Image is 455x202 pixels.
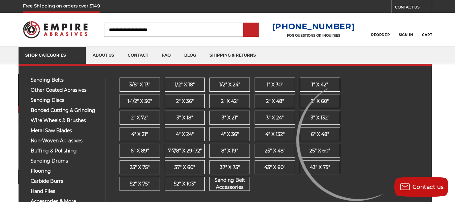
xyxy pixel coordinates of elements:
span: flooring [31,169,100,174]
a: [PHONE_NUMBER] [272,22,355,31]
span: 52" x 103" [174,180,196,187]
span: 2" x 42" [221,98,238,105]
span: sanding drums [31,158,100,164]
span: 52" x 75" [130,180,150,187]
span: bonded cutting & grinding [31,108,100,113]
span: Sanding Belt Accessories [210,177,250,191]
span: non-woven abrasives [31,138,100,143]
span: Contact us [413,184,444,190]
img: Empire Abrasives [23,17,88,42]
span: metal saw blades [31,128,100,133]
img: Banner for an interview featuring Horsepower Inc who makes Harley performance upgrades featured o... [18,74,305,184]
span: 4" x 24" [176,131,194,138]
a: about us [86,47,121,64]
span: 1/2" x 24" [219,81,240,88]
span: 3/8" x 13" [129,81,150,88]
span: 37" x 75" [220,164,240,171]
a: faq [155,47,177,64]
input: Submit [244,23,258,37]
span: 4" x 21" [131,131,148,138]
span: 37" x 60" [174,164,195,171]
span: carbide burrs [31,179,100,184]
span: Sign In [399,33,413,37]
div: SHOP CATEGORIES [25,53,79,58]
a: shipping & returns [203,47,263,64]
span: 7-7/8" x 29-1/2" [168,147,202,154]
span: 6" x 89" [131,147,149,154]
span: other coated abrasives [31,88,100,93]
span: buffing & polishing [31,148,100,153]
span: 2" x 72" [131,114,148,121]
span: 2" x 36" [176,98,194,105]
a: SHOP CATEGORIES [19,47,86,64]
span: hand files [31,189,100,194]
span: 4" x 36" [221,131,239,138]
span: 2" x 48" [266,98,284,105]
span: sanding discs [31,98,100,103]
span: 3" x 24" [266,114,284,121]
span: 43" x 60" [264,164,285,171]
span: Reorder [371,33,390,37]
span: 25" x 75" [130,164,150,171]
span: 25" x 48" [265,147,285,154]
span: 8" x 19" [221,147,238,154]
span: 3" x 18" [176,114,193,121]
span: 4" x 132" [265,131,285,138]
span: Cart [422,33,432,37]
a: Reorder [371,22,390,37]
p: FOR QUESTIONS OR INQUIRIES [272,33,355,38]
span: wire wheels & brushes [31,118,100,123]
span: 1-1/2" x 30" [128,98,152,105]
span: sanding belts [31,78,100,83]
button: Contact us [394,177,448,197]
a: CONTACT US [395,3,432,13]
span: 1/2" x 18" [175,81,195,88]
a: Cart [422,22,432,37]
span: 3" x 21" [222,114,238,121]
span: 1" x 30" [267,81,283,88]
a: contact [121,47,155,64]
a: blog [177,47,203,64]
